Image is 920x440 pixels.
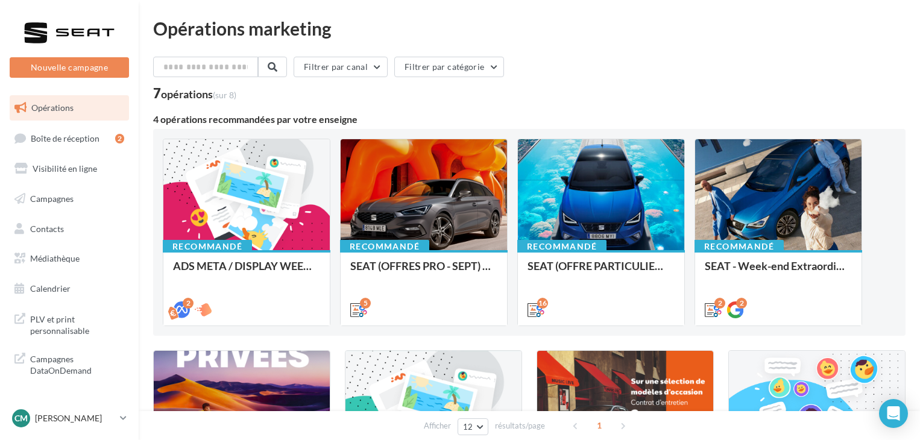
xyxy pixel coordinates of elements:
span: Afficher [424,420,451,432]
a: PLV et print personnalisable [7,306,131,342]
div: ADS META / DISPLAY WEEK-END Extraordinaire (JPO) Septembre 2025 [173,260,320,284]
span: Opérations [31,102,74,113]
button: Filtrer par canal [294,57,388,77]
div: 16 [537,298,548,309]
span: Boîte de réception [31,133,99,143]
div: Recommandé [163,240,252,253]
div: Recommandé [517,240,607,253]
div: 5 [360,298,371,309]
div: 2 [183,298,194,309]
a: Calendrier [7,276,131,301]
button: Filtrer par catégorie [394,57,504,77]
div: SEAT (OFFRES PRO - SEPT) - SOCIAL MEDIA [350,260,497,284]
div: 4 opérations recommandées par votre enseigne [153,115,906,124]
a: Médiathèque [7,246,131,271]
span: Visibilité en ligne [33,163,97,174]
span: Campagnes [30,193,74,204]
span: résultats/page [495,420,545,432]
div: 2 [115,134,124,143]
span: 12 [463,422,473,432]
a: Cm [PERSON_NAME] [10,407,129,430]
span: (sur 8) [213,90,236,100]
a: Campagnes [7,186,131,212]
span: Contacts [30,223,64,233]
span: 1 [590,416,609,435]
div: SEAT (OFFRE PARTICULIER - SEPT) - SOCIAL MEDIA [528,260,675,284]
button: 12 [458,418,488,435]
p: [PERSON_NAME] [35,412,115,424]
a: Boîte de réception2 [7,125,131,151]
div: Open Intercom Messenger [879,399,908,428]
span: Calendrier [30,283,71,294]
button: Nouvelle campagne [10,57,129,78]
div: SEAT - Week-end Extraordinaire (JPO) - GENERIQUE SEPT / OCTOBRE [705,260,852,284]
span: Campagnes DataOnDemand [30,351,124,377]
a: Opérations [7,95,131,121]
div: Recommandé [695,240,784,253]
div: 2 [736,298,747,309]
span: Médiathèque [30,253,80,263]
div: opérations [161,89,236,99]
div: 2 [714,298,725,309]
div: Opérations marketing [153,19,906,37]
span: PLV et print personnalisable [30,311,124,337]
a: Visibilité en ligne [7,156,131,181]
span: Cm [14,412,28,424]
a: Contacts [7,216,131,242]
div: Recommandé [340,240,429,253]
div: 7 [153,87,236,100]
a: Campagnes DataOnDemand [7,346,131,382]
